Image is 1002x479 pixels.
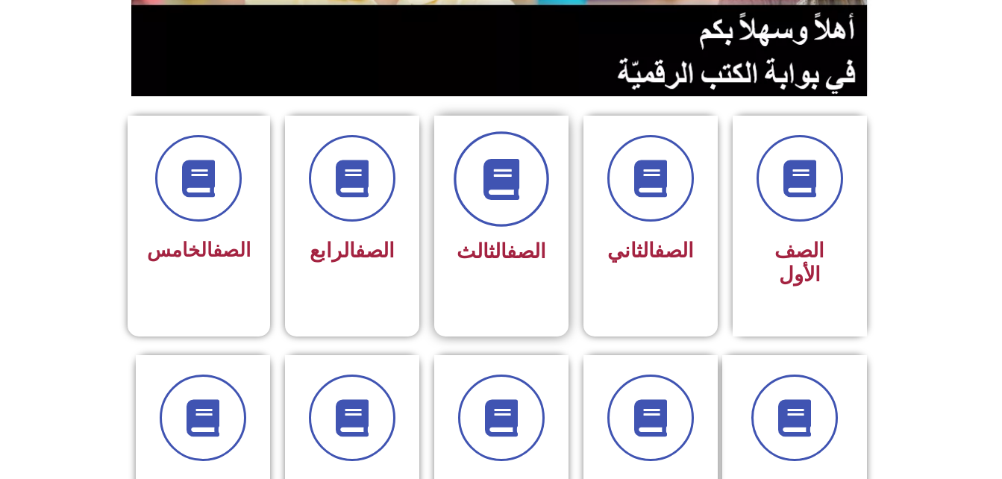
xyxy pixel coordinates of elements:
span: الصف الأول [774,239,824,287]
a: الصف [355,239,395,263]
a: الصف [507,239,546,263]
span: الخامس [147,239,251,261]
span: الثالث [457,239,546,263]
span: الثاني [607,239,694,263]
a: الصف [213,239,251,261]
span: الرابع [310,239,395,263]
a: الصف [654,239,694,263]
